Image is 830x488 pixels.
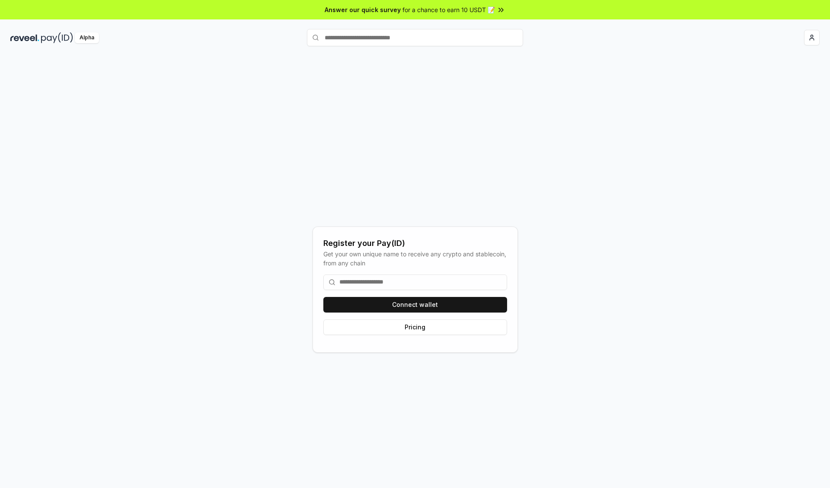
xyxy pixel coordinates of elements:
img: pay_id [41,32,73,43]
button: Pricing [323,319,507,335]
img: reveel_dark [10,32,39,43]
span: for a chance to earn 10 USDT 📝 [402,5,495,14]
div: Alpha [75,32,99,43]
div: Get your own unique name to receive any crypto and stablecoin, from any chain [323,249,507,268]
span: Answer our quick survey [325,5,401,14]
div: Register your Pay(ID) [323,237,507,249]
button: Connect wallet [323,297,507,313]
